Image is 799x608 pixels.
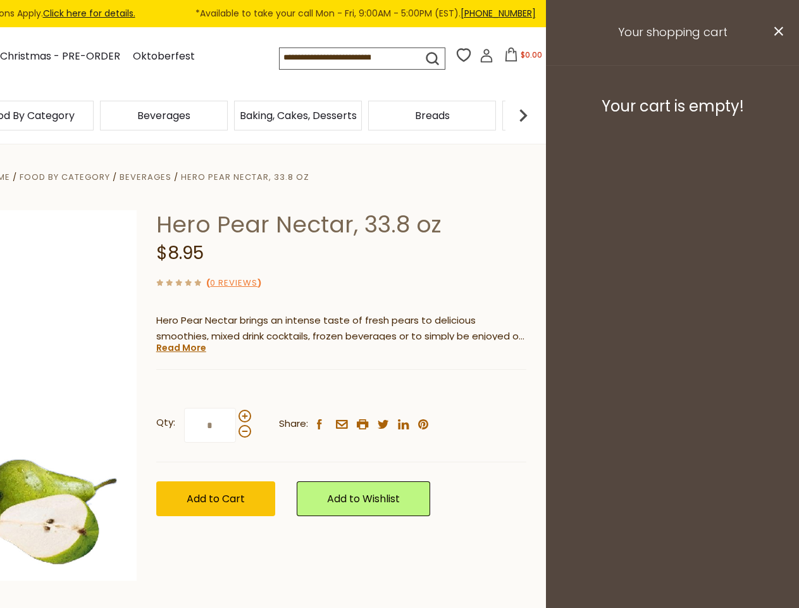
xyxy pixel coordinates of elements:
button: $0.00 [496,47,550,66]
a: 0 Reviews [210,277,257,290]
a: Beverages [137,111,190,120]
p: Hero Pear Nectar brings an intense taste of fresh pears to delicious smoothies, mixed drink cockt... [156,313,526,345]
span: $0.00 [521,49,542,60]
input: Qty: [184,408,236,443]
span: ( ) [206,277,261,289]
h3: Your cart is empty! [562,97,783,116]
span: *Available to take your call Mon - Fri, 9:00AM - 5:00PM (EST). [195,6,536,21]
a: Beverages [120,171,171,183]
a: Breads [415,111,450,120]
a: Oktoberfest [133,48,195,65]
a: Food By Category [20,171,110,183]
a: Hero Pear Nectar, 33.8 oz [181,171,309,183]
a: Read More [156,341,206,354]
strong: Qty: [156,415,175,431]
button: Add to Cart [156,481,275,516]
a: Add to Wishlist [297,481,430,516]
a: [PHONE_NUMBER] [461,7,536,20]
img: next arrow [511,103,536,128]
a: Click here for details. [43,7,135,20]
a: Baking, Cakes, Desserts [240,111,357,120]
span: Add to Cart [187,491,245,506]
span: Share: [279,416,308,432]
span: $8.95 [156,241,204,265]
h1: Hero Pear Nectar, 33.8 oz [156,210,526,239]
